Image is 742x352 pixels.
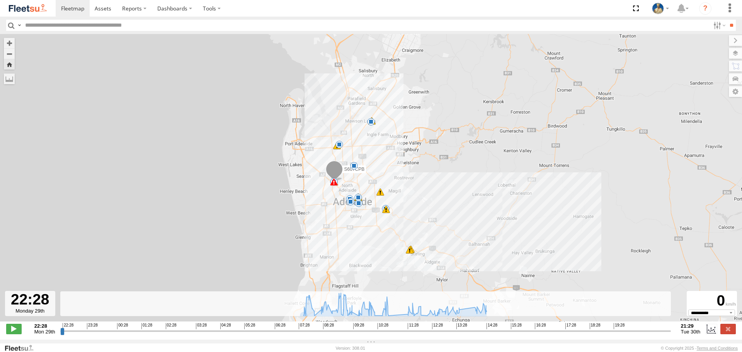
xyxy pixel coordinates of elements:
span: Tue 30th Sep 2025 [681,329,701,335]
span: 13:28 [456,323,467,329]
div: Matt Draper [649,3,672,14]
button: Zoom out [4,48,15,59]
span: 17:28 [565,323,576,329]
span: 18:28 [590,323,601,329]
span: 02:28 [166,323,177,329]
div: © Copyright 2025 - [661,346,738,350]
label: Close [720,324,736,334]
strong: 21:29 [681,323,701,329]
img: fleetsu-logo-horizontal.svg [8,3,48,14]
span: 05:28 [244,323,255,329]
label: Search Filter Options [710,20,727,31]
span: 12:28 [432,323,443,329]
a: Terms and Conditions [697,346,738,350]
div: Version: 308.01 [336,346,365,350]
a: Visit our Website [4,344,40,352]
div: 0 [688,292,736,309]
button: Zoom in [4,38,15,48]
span: 22:28 [63,323,73,329]
label: Play/Stop [6,324,22,334]
span: 06:28 [275,323,286,329]
span: 10:28 [378,323,388,329]
span: 14:28 [487,323,497,329]
span: Mon 29th Sep 2025 [34,329,55,335]
label: Search Query [16,20,22,31]
label: Map Settings [729,86,742,97]
span: 11:28 [408,323,419,329]
span: 23:28 [87,323,98,329]
div: 7 [382,205,390,213]
i: ? [699,2,711,15]
span: 00:28 [117,323,128,329]
button: Zoom Home [4,59,15,70]
span: 07:28 [299,323,310,329]
span: 04:28 [220,323,231,329]
span: 09:28 [353,323,364,329]
label: Measure [4,73,15,84]
span: 16:28 [535,323,546,329]
strong: 22:28 [34,323,55,329]
span: 03:28 [196,323,207,329]
span: S607CPB [344,167,365,172]
span: 15:28 [511,323,522,329]
span: 08:28 [323,323,334,329]
span: 19:28 [614,323,625,329]
span: 01:28 [141,323,152,329]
